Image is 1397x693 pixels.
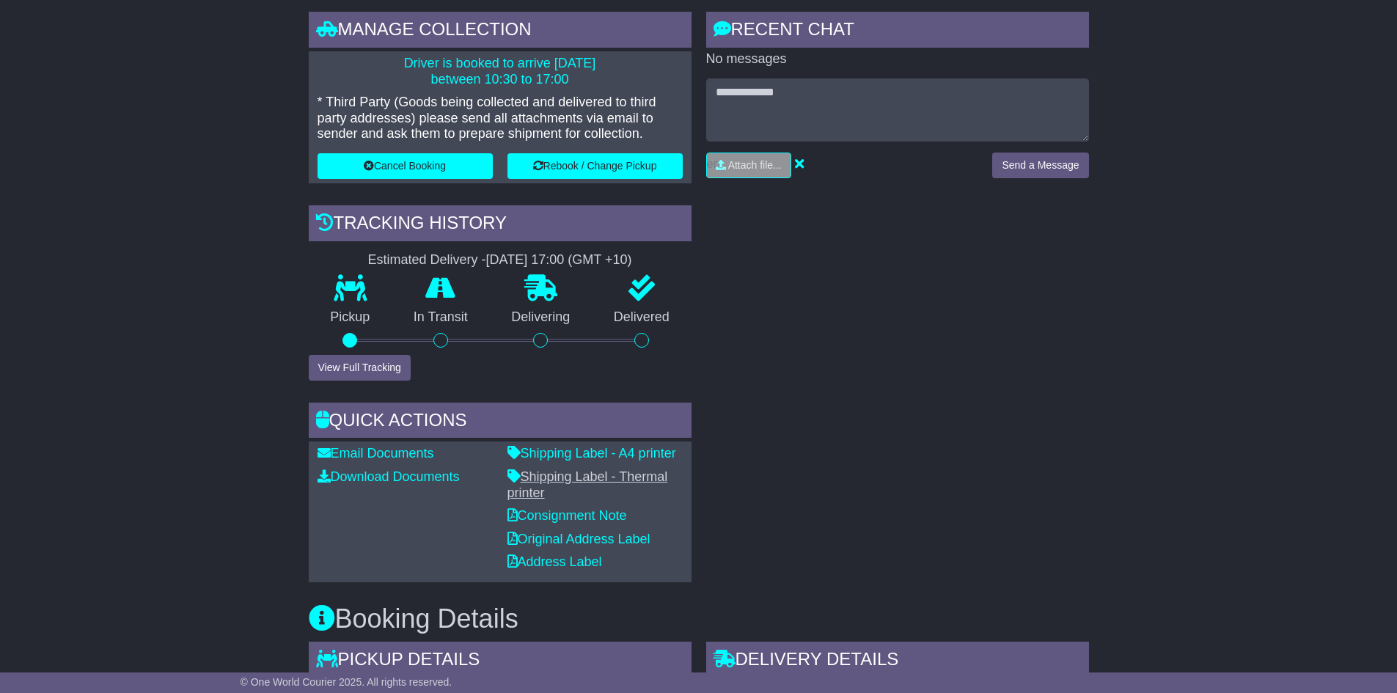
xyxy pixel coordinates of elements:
p: * Third Party (Goods being collected and delivered to third party addresses) please send all atta... [318,95,683,142]
p: Driver is booked to arrive [DATE] between 10:30 to 17:00 [318,56,683,87]
button: Cancel Booking [318,153,493,179]
div: Tracking history [309,205,692,245]
a: Shipping Label - A4 printer [507,446,676,461]
p: Pickup [309,309,392,326]
div: Delivery Details [706,642,1089,681]
a: Original Address Label [507,532,650,546]
p: Delivering [490,309,593,326]
a: Consignment Note [507,508,627,523]
div: Pickup Details [309,642,692,681]
p: Delivered [592,309,692,326]
a: Download Documents [318,469,460,484]
div: RECENT CHAT [706,12,1089,51]
p: No messages [706,51,1089,67]
button: Send a Message [992,153,1088,178]
div: Estimated Delivery - [309,252,692,268]
div: Manage collection [309,12,692,51]
a: Address Label [507,554,602,569]
h3: Booking Details [309,604,1089,634]
span: © One World Courier 2025. All rights reserved. [241,676,452,688]
a: Email Documents [318,446,434,461]
a: Shipping Label - Thermal printer [507,469,668,500]
button: View Full Tracking [309,355,411,381]
div: Quick Actions [309,403,692,442]
p: In Transit [392,309,490,326]
div: [DATE] 17:00 (GMT +10) [486,252,632,268]
button: Rebook / Change Pickup [507,153,683,179]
